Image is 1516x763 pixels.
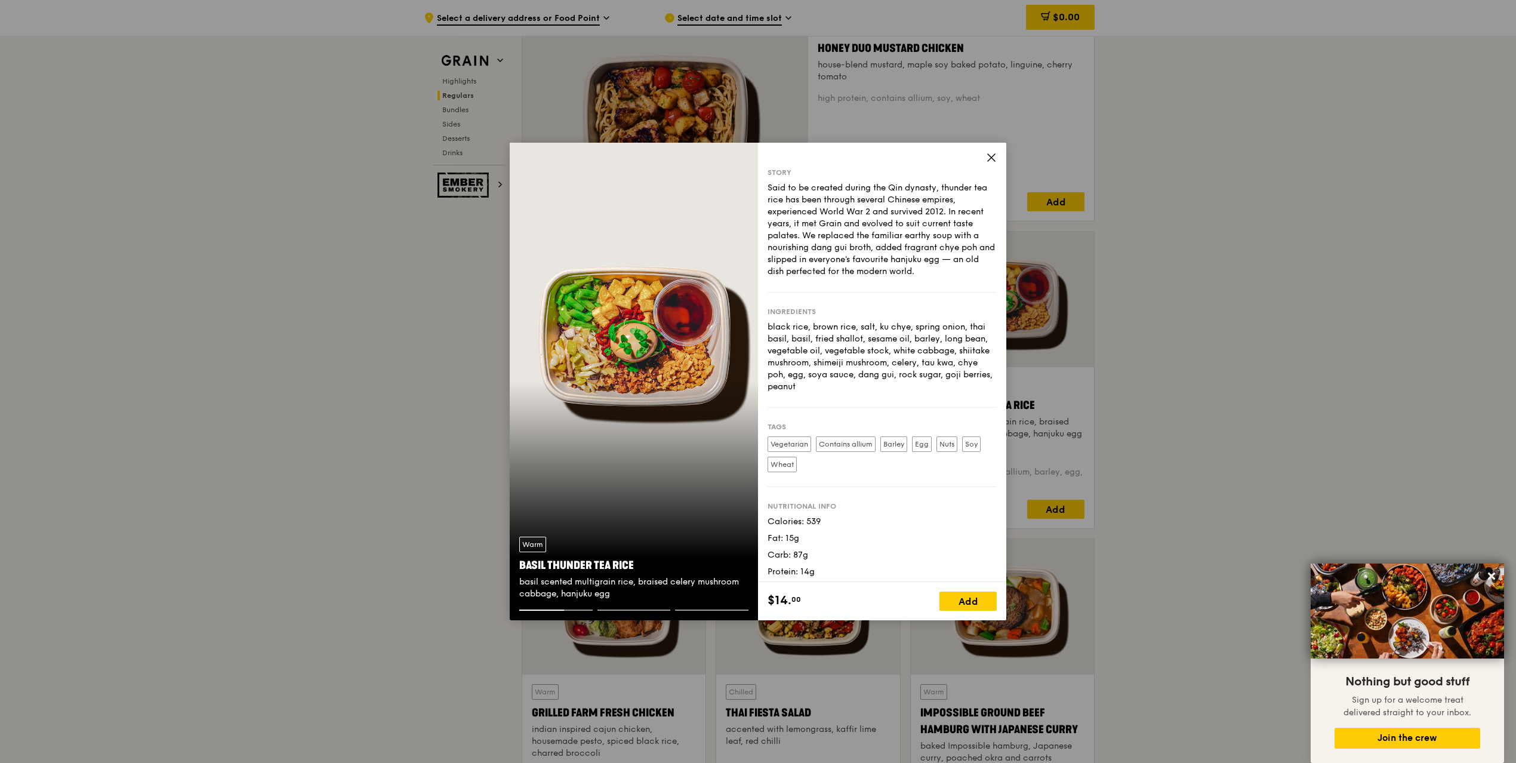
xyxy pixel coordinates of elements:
[768,549,997,561] div: Carb: 87g
[1345,675,1469,689] span: Nothing but good stuff
[768,307,997,316] div: Ingredients
[768,516,997,528] div: Calories: 539
[768,533,997,544] div: Fat: 15g
[880,436,907,452] label: Barley
[768,436,811,452] label: Vegetarian
[1482,567,1501,586] button: Close
[519,537,546,552] div: Warm
[768,168,997,177] div: Story
[768,592,791,610] span: $14.
[912,436,932,452] label: Egg
[519,557,748,574] div: Basil Thunder Tea Rice
[768,321,997,393] div: black rice, brown rice, salt, ku chye, spring onion, thai basil, basil, fried shallot, sesame oil...
[1335,728,1480,749] button: Join the crew
[936,436,957,452] label: Nuts
[768,502,997,511] div: Nutritional info
[939,592,997,611] div: Add
[768,422,997,432] div: Tags
[1344,695,1471,718] span: Sign up for a welcome treat delivered straight to your inbox.
[768,566,997,578] div: Protein: 14g
[519,576,748,600] div: basil scented multigrain rice, braised celery mushroom cabbage, hanjuku egg
[1311,564,1504,659] img: DSC07876-Edit02-Large.jpeg
[791,595,801,604] span: 00
[768,182,997,278] div: Said to be created during the Qin dynasty, thunder tea rice has been through several Chinese empi...
[962,436,981,452] label: Soy
[816,436,876,452] label: Contains allium
[768,457,797,472] label: Wheat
